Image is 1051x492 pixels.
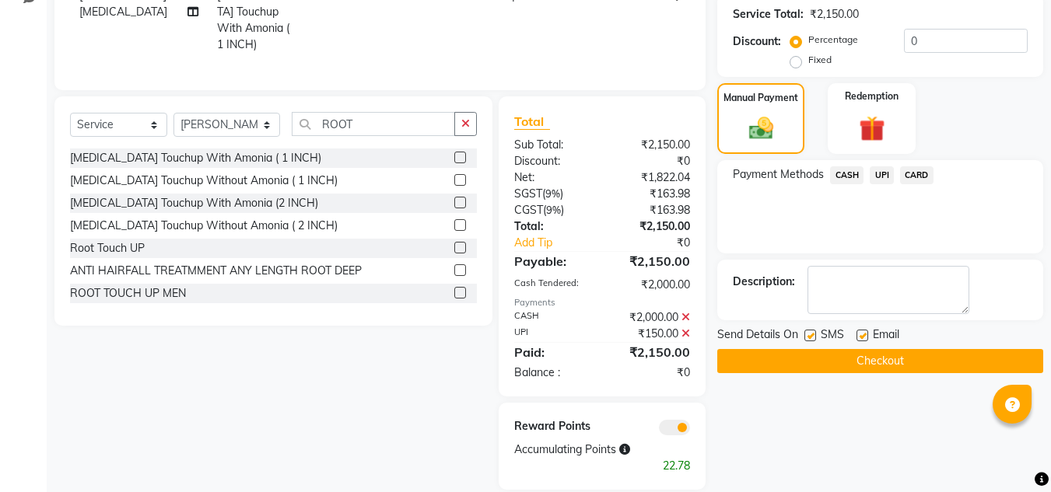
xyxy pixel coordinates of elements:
input: Search or Scan [292,112,455,136]
div: ₹2,150.00 [810,6,859,23]
span: Total [514,113,550,130]
div: Discount: [733,33,781,50]
div: [MEDICAL_DATA] Touchup Without Amonia ( 2 INCH) [70,218,338,234]
span: 9% [546,204,561,216]
div: ₹1,822.04 [602,169,702,186]
img: _gift.svg [851,113,893,145]
div: ₹0 [619,235,702,251]
span: Email [873,326,899,346]
span: CGST [514,203,543,217]
div: Discount: [503,153,602,169]
div: Cash Tendered: [503,277,602,293]
div: Root Touch UP [70,240,145,256]
button: Checkout [717,349,1043,373]
div: ₹2,150.00 [602,218,702,235]
div: Total: [503,218,602,235]
span: SMS [821,326,844,346]
div: Sub Total: [503,137,602,153]
div: ( ) [503,186,602,202]
span: CASH [830,166,864,184]
div: [MEDICAL_DATA] Touchup With Amonia ( 1 INCH) [70,150,321,166]
div: UPI [503,326,602,342]
div: Accumulating Points [503,441,652,458]
a: Add Tip [503,235,618,251]
div: ROOT TOUCH UP MEN [70,285,186,302]
div: ₹0 [602,153,702,169]
div: ₹2,150.00 [602,343,702,361]
label: Fixed [808,53,832,67]
span: UPI [870,166,894,184]
img: _cash.svg [741,114,781,142]
div: Balance : [503,365,602,381]
div: ₹163.98 [602,186,702,202]
div: 22.78 [503,458,702,474]
span: CARD [900,166,934,184]
label: Percentage [808,33,858,47]
div: Net: [503,169,602,186]
div: ₹2,150.00 [602,252,702,270]
div: ₹2,000.00 [602,277,702,293]
div: Paid: [503,343,602,361]
div: ₹2,000.00 [602,309,702,326]
div: Payable: [503,252,602,270]
span: Payment Methods [733,166,824,183]
div: CASH [503,309,602,326]
div: ₹150.00 [602,326,702,342]
span: SGST [514,187,542,201]
div: Service Total: [733,6,804,23]
div: [MEDICAL_DATA] Touchup With Amonia (2 INCH) [70,195,318,211]
div: [MEDICAL_DATA] Touchup Without Amonia ( 1 INCH) [70,173,338,189]
div: Payments [514,296,690,309]
span: Send Details On [717,326,798,346]
div: Reward Points [503,418,602,435]
label: Redemption [845,89,899,103]
div: ₹163.98 [602,202,702,218]
div: ANTI HAIRFALL TREATMMENT ANY LENGTH ROOT DEEP [70,263,362,279]
label: Manual Payment [723,91,798,105]
div: ₹2,150.00 [602,137,702,153]
div: ( ) [503,202,602,218]
div: Description: [733,274,795,290]
span: 9% [545,187,560,200]
div: ₹0 [602,365,702,381]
